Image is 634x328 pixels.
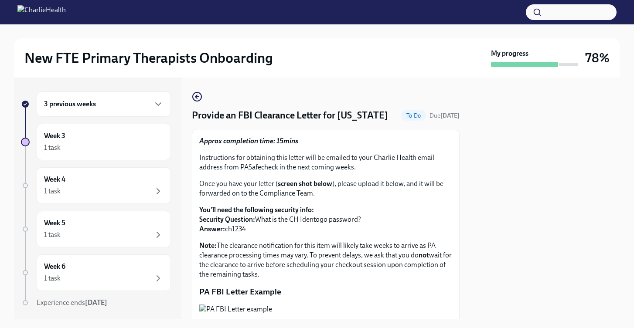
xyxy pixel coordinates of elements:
p: What is the CH Identogo password? ch1234 [199,205,452,234]
img: CharlieHealth [17,5,66,19]
a: Week 61 task [21,254,171,291]
h6: Week 4 [44,175,65,184]
div: 1 task [44,274,61,283]
a: Week 31 task [21,124,171,160]
strong: Note: [199,241,217,250]
strong: [DATE] [440,112,460,119]
a: Week 51 task [21,211,171,247]
p: Once you have your letter ( ), please upload it below, and it will be forwarded on to the Complia... [199,179,452,198]
strong: screen shot below [278,179,332,188]
strong: not [419,251,429,259]
h3: 78% [585,50,610,66]
p: PA FBI Letter Example [199,286,452,298]
div: 3 previous weeks [37,91,171,117]
h4: Provide an FBI Clearance Letter for [US_STATE] [192,109,388,122]
div: 1 task [44,143,61,152]
span: Experience ends [37,298,107,307]
h6: 3 previous weeks [44,99,96,109]
h6: Week 6 [44,262,65,271]
h6: Week 3 [44,131,65,141]
strong: You'll need the following security info: [199,206,314,214]
a: Week 41 task [21,167,171,204]
strong: My progress [491,49,528,58]
span: Due [429,112,460,119]
button: Zoom image [199,304,452,314]
strong: Approx completion time: 15mins [199,137,298,145]
strong: [DATE] [85,298,107,307]
p: Instructions for obtaining this letter will be emailed to your Charlie Health email address from ... [199,153,452,172]
h6: Week 5 [44,218,65,228]
div: 1 task [44,230,61,240]
span: To Do [401,112,426,119]
span: October 16th, 2025 10:00 [429,112,460,120]
h2: New FTE Primary Therapists Onboarding [24,49,273,67]
strong: Security Question: [199,215,255,223]
p: The clearance notification for this item will likely take weeks to arrive as PA clearance process... [199,241,452,279]
div: 1 task [44,186,61,196]
strong: Answer: [199,225,225,233]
